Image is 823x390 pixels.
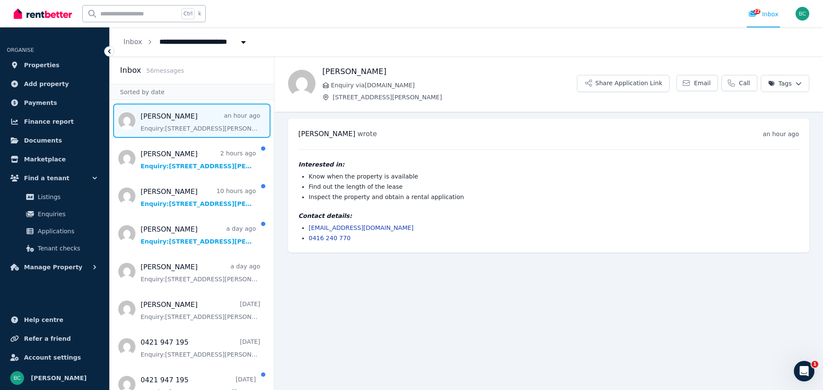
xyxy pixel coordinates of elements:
[141,262,260,283] a: [PERSON_NAME]a day agoEnquiry:[STREET_ADDRESS][PERSON_NAME].
[7,330,102,347] a: Refer a friend
[24,262,82,272] span: Manage Property
[298,160,799,169] h4: Interested in:
[761,75,809,92] button: Tags
[309,172,799,181] li: Know when the property is available
[24,98,57,108] span: Payments
[721,75,757,91] a: Call
[322,65,577,77] h1: [PERSON_NAME]
[748,10,778,18] div: Inbox
[141,111,260,133] a: [PERSON_NAME]an hour agoEnquiry:[STREET_ADDRESS][PERSON_NAME].
[110,84,274,100] div: Sorted by date
[357,130,377,138] span: wrote
[24,60,60,70] span: Properties
[146,67,184,74] span: 56 message s
[141,149,256,170] a: [PERSON_NAME]2 hours agoEnquiry:[STREET_ADDRESS][PERSON_NAME].
[120,64,141,76] h2: Inbox
[198,10,201,17] span: k
[10,188,99,205] a: Listings
[24,315,63,325] span: Help centre
[141,224,256,246] a: [PERSON_NAME]a day agoEnquiry:[STREET_ADDRESS][PERSON_NAME].
[794,361,814,381] iframe: Intercom live chat
[110,27,261,57] nav: Breadcrumb
[38,226,96,236] span: Applications
[10,205,99,223] a: Enquiries
[676,75,718,91] a: Email
[10,240,99,257] a: Tenant checks
[141,337,260,359] a: 0421 947 195[DATE]Enquiry:[STREET_ADDRESS][PERSON_NAME].
[7,311,102,328] a: Help centre
[7,132,102,149] a: Documents
[7,47,34,53] span: ORGANISE
[298,211,799,220] h4: Contact details:
[309,193,799,201] li: Inspect the property and obtain a rental application
[694,79,711,87] span: Email
[754,9,760,14] span: 22
[763,131,799,137] time: an hour ago
[288,70,315,97] img: Kesri Kaushal
[141,187,256,208] a: [PERSON_NAME]10 hours agoEnquiry:[STREET_ADDRESS][PERSON_NAME].
[577,75,670,92] button: Share Application Link
[331,81,577,89] span: Enquiry via [DOMAIN_NAME]
[739,79,750,87] span: Call
[181,8,195,19] span: Ctrl
[31,373,87,383] span: [PERSON_NAME]
[141,300,260,321] a: [PERSON_NAME][DATE]Enquiry:[STREET_ADDRESS][PERSON_NAME].
[24,116,74,127] span: Finance report
[333,93,577,101] span: [STREET_ADDRESS][PERSON_NAME]
[309,182,799,191] li: Find out the length of the lease
[7,75,102,92] a: Add property
[24,154,66,164] span: Marketplace
[24,352,81,363] span: Account settings
[7,170,102,187] button: Find a tenant
[7,151,102,168] a: Marketplace
[10,371,24,385] img: Brett Cumming
[123,38,142,46] a: Inbox
[309,224,414,231] a: [EMAIL_ADDRESS][DOMAIN_NAME]
[796,7,809,21] img: Brett Cumming
[811,361,818,368] span: 1
[24,79,69,89] span: Add property
[7,94,102,111] a: Payments
[10,223,99,240] a: Applications
[309,235,351,241] a: 0416 240 770
[38,209,96,219] span: Enquiries
[7,57,102,74] a: Properties
[24,333,71,344] span: Refer a friend
[7,113,102,130] a: Finance report
[768,79,792,88] span: Tags
[298,130,355,138] span: [PERSON_NAME]
[7,259,102,276] button: Manage Property
[24,173,69,183] span: Find a tenant
[7,349,102,366] a: Account settings
[14,7,72,20] img: RentBetter
[24,135,62,146] span: Documents
[38,192,96,202] span: Listings
[38,243,96,253] span: Tenant checks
